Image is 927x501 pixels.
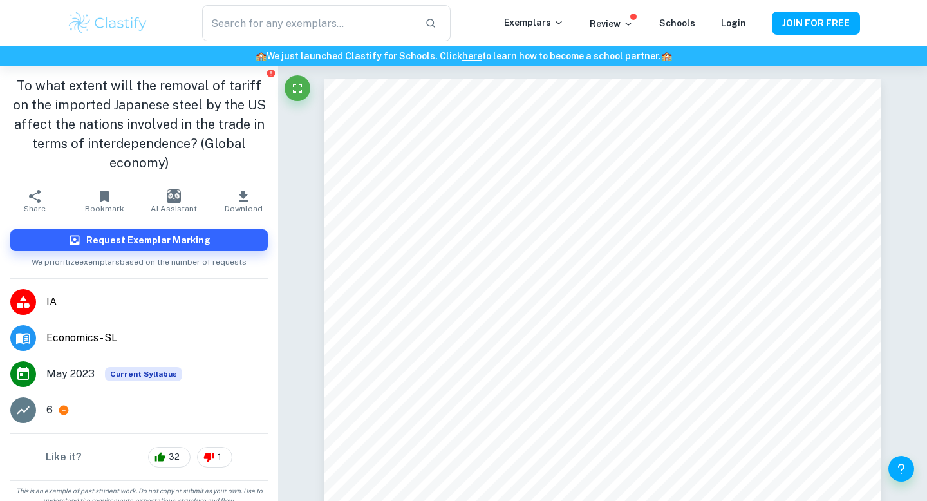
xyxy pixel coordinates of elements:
[46,449,82,465] h6: Like it?
[590,17,633,31] p: Review
[86,233,211,247] h6: Request Exemplar Marking
[661,51,672,61] span: 🏫
[151,204,197,213] span: AI Assistant
[888,456,914,482] button: Help and Feedback
[285,75,310,101] button: Fullscreen
[211,451,229,464] span: 1
[32,251,247,268] span: We prioritize exemplars based on the number of requests
[659,18,695,28] a: Schools
[3,49,924,63] h6: We just launched Clastify for Schools. Click to learn how to become a school partner.
[10,76,268,173] h1: To what extent will the removal of tariff on the imported Japanese steel by the US affect the nat...
[225,204,263,213] span: Download
[10,229,268,251] button: Request Exemplar Marking
[266,68,276,78] button: Report issue
[105,367,182,381] span: Current Syllabus
[67,10,149,36] img: Clastify logo
[148,447,191,468] div: 32
[202,5,415,41] input: Search for any exemplars...
[209,183,278,219] button: Download
[70,183,139,219] button: Bookmark
[162,451,187,464] span: 32
[167,189,181,203] img: AI Assistant
[46,294,268,310] span: IA
[462,51,482,61] a: here
[24,204,46,213] span: Share
[772,12,860,35] button: JOIN FOR FREE
[721,18,746,28] a: Login
[504,15,564,30] p: Exemplars
[105,367,182,381] div: This exemplar is based on the current syllabus. Feel free to refer to it for inspiration/ideas wh...
[85,204,124,213] span: Bookmark
[197,447,232,468] div: 1
[46,402,53,418] p: 6
[256,51,267,61] span: 🏫
[46,330,268,346] span: Economics - SL
[46,366,95,382] span: May 2023
[139,183,209,219] button: AI Assistant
